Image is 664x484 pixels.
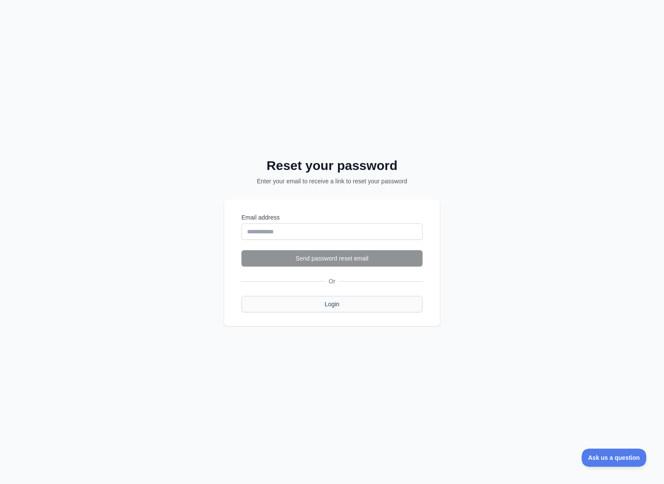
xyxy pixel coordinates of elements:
[235,158,429,173] h2: Reset your password
[241,250,423,267] button: Send password reset email
[241,296,423,312] a: Login
[325,277,339,286] span: Or
[241,213,423,222] label: Email address
[235,177,429,185] p: Enter your email to receive a link to reset your password
[582,449,647,467] iframe: Toggle Customer Support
